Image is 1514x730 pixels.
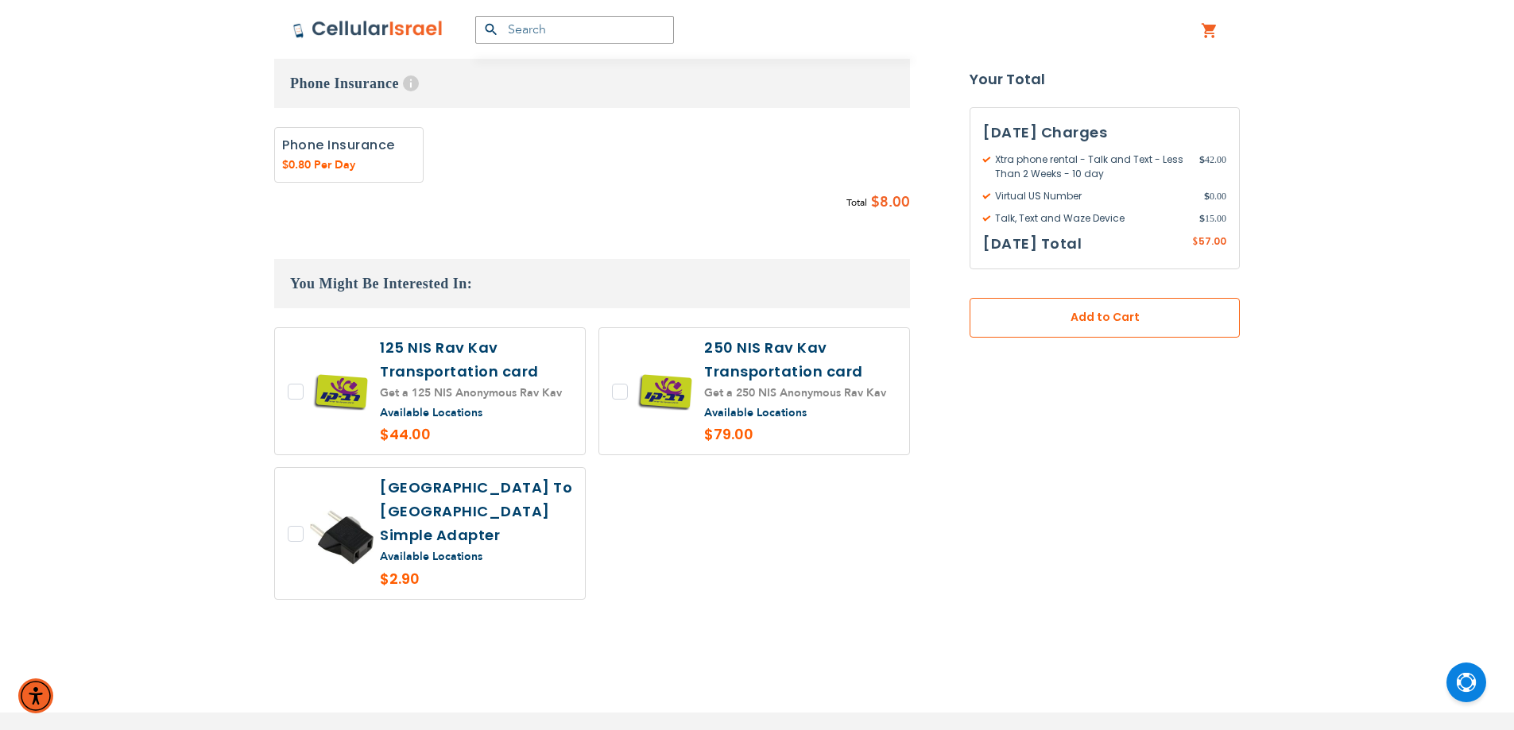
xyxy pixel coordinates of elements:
span: Help [403,75,419,91]
span: $ [1192,235,1198,249]
img: Cellular Israel Logo [292,20,443,39]
button: Add to Cart [970,298,1240,338]
a: Available Locations [380,405,482,420]
span: Add to Cart [1022,310,1187,326]
div: Accessibility Menu [18,678,53,713]
span: Talk, Text and Waze Device [983,211,1199,226]
input: Search [475,16,674,44]
span: Xtra phone rental - Talk and Text - Less Than 2 Weeks - 10 day [983,153,1199,181]
a: Available Locations [704,405,807,420]
span: Virtual US Number [983,189,1204,203]
span: 0.00 [1204,189,1226,203]
strong: Your Total [970,68,1240,91]
span: $ [1199,153,1205,167]
span: $ [1204,189,1210,203]
span: 15.00 [1199,211,1226,226]
a: Available Locations [380,549,482,564]
span: 57.00 [1198,234,1226,248]
span: $ [871,191,880,214]
h3: [DATE] Charges [983,121,1226,145]
span: You Might Be Interested In: [290,276,472,292]
span: 8.00 [880,191,910,214]
span: $ [1199,211,1205,226]
span: 42.00 [1199,153,1226,181]
span: Total [846,195,867,211]
h3: [DATE] Total [983,232,1082,256]
h3: Phone Insurance [274,59,910,108]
